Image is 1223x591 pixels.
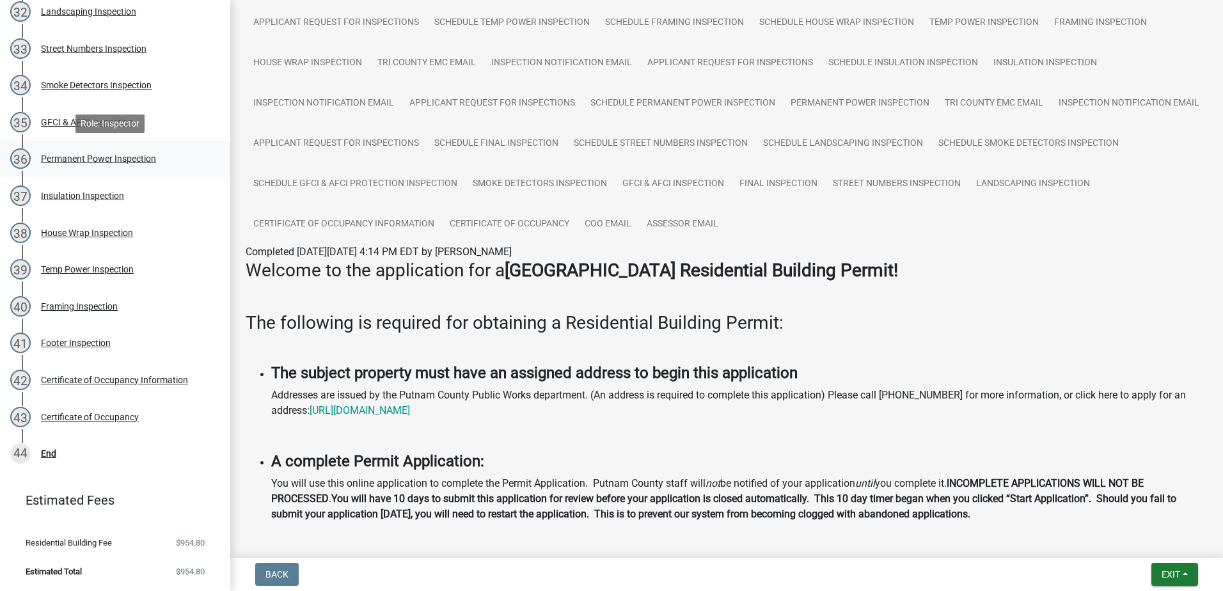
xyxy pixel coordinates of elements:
[442,204,577,245] a: Certificate of Occupancy
[821,43,986,84] a: Schedule Insulation Inspection
[10,370,31,390] div: 42
[246,246,512,258] span: Completed [DATE][DATE] 4:14 PM EDT by [PERSON_NAME]
[310,404,410,416] a: [URL][DOMAIN_NAME]
[41,118,133,127] div: GFCI & AFCI Inspection
[41,191,124,200] div: Insulation Inspection
[732,164,825,205] a: Final Inspection
[246,204,442,245] a: Certificate of Occupancy Information
[639,204,726,245] a: Assessor Email
[10,259,31,280] div: 39
[41,413,139,422] div: Certificate of Occupancy
[922,3,1046,43] a: Temp Power Inspection
[1046,3,1155,43] a: Framing Inspection
[246,164,465,205] a: Schedule GFCI & AFCI Protection Inspection
[26,539,112,547] span: Residential Building Fee
[271,364,798,382] strong: The subject property must have an assigned address to begin this application
[271,388,1208,418] p: Addresses are issued by the Putnam County Public Works department. (An address is required to com...
[271,492,1176,520] strong: You will have 10 days to submit this application for review before your application is closed aut...
[41,449,56,458] div: End
[10,223,31,243] div: 38
[10,185,31,206] div: 37
[577,204,639,245] a: COO Email
[427,123,566,164] a: Schedule Final Inspection
[10,296,31,317] div: 40
[937,83,1051,124] a: Tri County EMC email
[615,164,732,205] a: GFCI & AFCI Inspection
[10,148,31,169] div: 36
[825,164,968,205] a: Street Numbers Inspection
[427,3,597,43] a: Schedule Temp Power Inspection
[246,260,1208,281] h3: Welcome to the application for a
[10,407,31,427] div: 43
[75,114,145,133] div: Role: Inspector
[10,38,31,59] div: 33
[41,265,134,274] div: Temp Power Inspection
[855,477,875,489] i: until
[783,83,937,124] a: Permanent Power Inspection
[10,333,31,353] div: 41
[41,44,146,53] div: Street Numbers Inspection
[176,567,205,576] span: $954.80
[968,164,1098,205] a: Landscaping Inspection
[755,123,931,164] a: Schedule Landscaping Inspection
[246,3,427,43] a: Applicant Request for Inspections
[597,3,752,43] a: Schedule Framing Inspection
[1051,83,1207,124] a: Inspection Notification Email
[41,228,133,237] div: House Wrap Inspection
[640,43,821,84] a: Applicant Request for Inspections
[271,452,484,470] strong: A complete Permit Application:
[10,1,31,22] div: 32
[41,154,156,163] div: Permanent Power Inspection
[10,112,31,132] div: 35
[931,123,1126,164] a: Schedule Smoke Detectors Inspection
[41,338,111,347] div: Footer Inspection
[246,43,370,84] a: House Wrap Inspection
[255,563,299,586] button: Back
[265,569,288,579] span: Back
[246,123,427,164] a: Applicant Request for Inspections
[986,43,1105,84] a: Insulation Inspection
[752,3,922,43] a: Schedule House Wrap Inspection
[246,312,1208,334] h3: The following is required for obtaining a Residential Building Permit:
[10,443,31,464] div: 44
[370,43,484,84] a: Tri County EMC email
[402,83,583,124] a: Applicant Request for Inspections
[271,477,1144,505] strong: INCOMPLETE APPLICATIONS WILL NOT BE PROCESSED
[41,7,136,16] div: Landscaping Inspection
[176,539,205,547] span: $954.80
[26,567,82,576] span: Estimated Total
[41,375,188,384] div: Certificate of Occupancy Information
[246,83,402,124] a: Inspection Notification Email
[10,487,210,513] a: Estimated Fees
[41,81,152,90] div: Smoke Detectors Inspection
[583,83,783,124] a: Schedule Permanent Power Inspection
[271,476,1208,522] p: You will use this online application to complete the Permit Application. Putnam County staff will...
[566,123,755,164] a: Schedule Street Numbers Inspection
[10,75,31,95] div: 34
[1151,563,1198,586] button: Exit
[505,260,898,281] strong: [GEOGRAPHIC_DATA] Residential Building Permit!
[706,477,720,489] i: not
[465,164,615,205] a: Smoke Detectors Inspection
[41,302,118,311] div: Framing Inspection
[484,43,640,84] a: Inspection Notification Email
[1162,569,1180,579] span: Exit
